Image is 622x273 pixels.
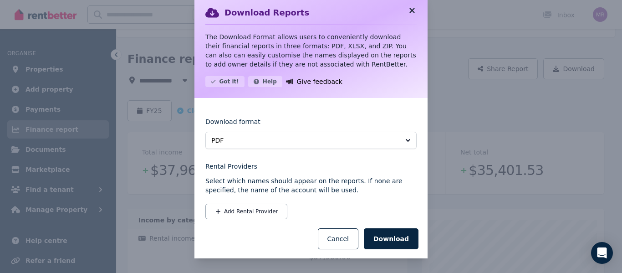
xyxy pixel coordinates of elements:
a: Give feedback [286,76,342,87]
button: Help [248,76,282,87]
legend: Rental Providers [205,162,417,171]
label: Download format [205,117,260,132]
h2: Download Reports [224,6,309,19]
button: PDF [205,132,417,149]
p: Select which names should appear on the reports. If none are specified, the name of the account w... [205,176,417,195]
button: Download [364,228,418,249]
span: PDF [211,136,398,145]
p: The Download Format allows users to conveniently download their financial reports in three format... [205,32,417,69]
button: Cancel [318,228,358,249]
button: Add Rental Provider [205,204,287,219]
div: Open Intercom Messenger [591,242,613,264]
button: Got it! [205,76,245,87]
